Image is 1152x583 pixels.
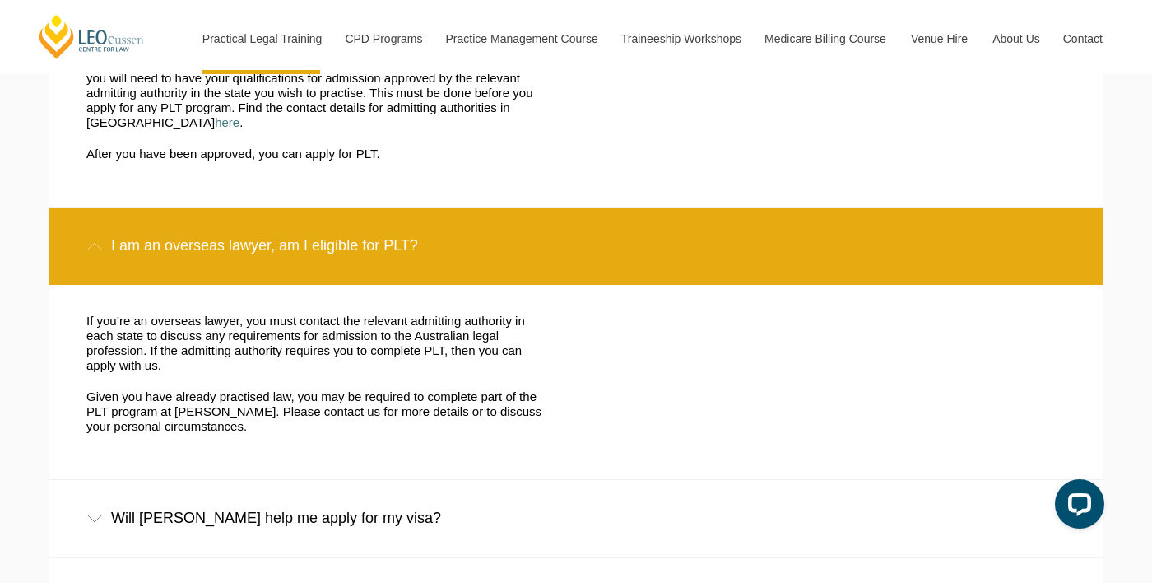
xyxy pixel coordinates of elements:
a: CPD Programs [332,3,433,74]
a: [PERSON_NAME] Centre for Law [37,13,146,60]
a: here [215,115,239,129]
p: If you’re an overseas lawyer, you must contact the relevant admitting authority in each state to ... [86,314,551,373]
a: Practice Management Course [434,3,609,74]
a: Venue Hire [899,3,980,74]
p: If you obtained your law degree or equivalent from outside [GEOGRAPHIC_DATA], you will need to ha... [86,56,551,130]
a: Contact [1051,3,1115,74]
a: Practical Legal Training [190,3,333,74]
a: About Us [980,3,1051,74]
a: Traineeship Workshops [609,3,752,74]
div: I am an overseas lawyer, am I eligible for PLT? [49,208,1103,284]
p: After you have been approved, you can apply for PLT. [86,147,551,161]
p: Given you have already practised law, you may be required to complete part of the PLT program at ... [86,389,551,434]
iframe: LiveChat chat widget [1042,473,1111,542]
div: Will [PERSON_NAME] help me apply for my visa? [49,480,1103,557]
a: Medicare Billing Course [752,3,899,74]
